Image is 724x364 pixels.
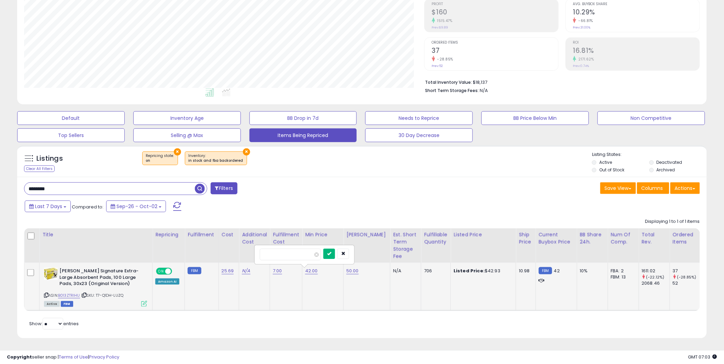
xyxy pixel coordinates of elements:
[611,268,634,274] div: FBA: 2
[116,203,157,210] span: Sep-26 - Oct-02
[188,231,215,238] div: Fulfillment
[393,268,416,274] div: N/A
[611,231,636,246] div: Num of Comp.
[432,8,558,18] h2: $160
[365,128,473,142] button: 30 Day Decrease
[17,111,125,125] button: Default
[155,231,182,238] div: Repricing
[432,47,558,56] h2: 37
[44,268,147,306] div: ASIN:
[249,128,357,142] button: Items Being Repriced
[576,57,594,62] small: 2171.62%
[573,2,700,6] span: Avg. Buybox Share
[637,182,669,194] button: Columns
[673,268,701,274] div: 37
[242,231,267,246] div: Additional Cost
[645,218,700,225] div: Displaying 1 to 1 of 1 items
[454,268,511,274] div: $42.93
[573,47,700,56] h2: 16.81%
[189,153,243,163] span: Inventory :
[573,8,700,18] h2: 10.29%
[133,128,241,142] button: Selling @ Max
[72,204,103,210] span: Compared to:
[7,354,119,361] div: seller snap | |
[222,231,236,238] div: Cost
[642,231,667,246] div: Total Rev.
[133,111,241,125] button: Inventory Age
[42,231,149,238] div: Title
[174,148,181,156] button: ×
[673,231,698,246] div: Ordered Items
[242,268,250,274] a: N/A
[425,78,695,86] li: $18,137
[273,268,282,274] a: 7.00
[673,280,701,286] div: 52
[677,274,697,280] small: (-28.85%)
[432,41,558,45] span: Ordered Items
[576,18,593,23] small: -66.81%
[61,301,73,307] span: FBM
[157,269,165,274] span: ON
[599,167,624,173] label: Out of Stock
[273,231,299,246] div: Fulfillment Cost
[424,268,445,274] div: 706
[425,79,472,85] b: Total Inventory Value:
[573,41,700,45] span: ROI
[611,274,634,280] div: FBM: 13
[657,159,682,165] label: Deactivated
[454,268,485,274] b: Listed Price:
[243,148,250,156] button: ×
[36,154,63,163] h5: Listings
[188,267,201,274] small: FBM
[305,268,318,274] a: 42.00
[432,25,448,30] small: Prev: $9.89
[106,201,166,212] button: Sep-26 - Oct-02
[146,153,174,163] span: Repricing state :
[642,280,670,286] div: 2068.46
[155,278,179,285] div: Amazon AI
[89,354,119,360] a: Privacy Policy
[642,268,670,274] div: 1611.02
[35,203,62,210] span: Last 7 Days
[7,354,32,360] strong: Copyright
[580,231,605,246] div: BB Share 24h.
[432,64,443,68] small: Prev: 52
[599,159,612,165] label: Active
[189,158,243,163] div: in stock and fba backordered
[346,268,359,274] a: 50.00
[573,64,589,68] small: Prev: 0.74%
[222,268,234,274] a: 25.69
[432,2,558,6] span: Profit
[17,128,125,142] button: Top Sellers
[642,185,663,192] span: Columns
[171,269,182,274] span: OFF
[539,231,574,246] div: Current Buybox Price
[670,182,700,194] button: Actions
[249,111,357,125] button: BB Drop in 7d
[24,166,55,172] div: Clear All Filters
[393,231,418,260] div: Est. Short Term Storage Fee
[435,18,453,23] small: 1515.47%
[592,151,707,158] p: Listing States:
[580,268,603,274] div: 10%
[598,111,705,125] button: Non Competitive
[59,268,143,289] b: [PERSON_NAME] Signature Extra-Large Absorbent Pads, 100 Large Pads, 30x23 (Original Version)
[435,57,454,62] small: -28.85%
[454,231,513,238] div: Listed Price
[146,158,174,163] div: on
[44,268,58,280] img: 51XSi2Za6vL._SL40_.jpg
[657,167,675,173] label: Archived
[424,231,448,246] div: Fulfillable Quantity
[365,111,473,125] button: Needs to Reprice
[29,320,79,327] span: Show: entries
[519,231,533,246] div: Ship Price
[58,293,80,298] a: B013ZTRIHU
[81,293,123,298] span: | SKU: T7-Q1DH-LUZQ
[481,111,589,125] button: BB Price Below Min
[480,87,488,94] span: N/A
[539,267,552,274] small: FBM
[573,25,591,30] small: Prev: 31.00%
[25,201,71,212] button: Last 7 Days
[425,88,479,93] b: Short Term Storage Fees:
[554,268,560,274] span: 42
